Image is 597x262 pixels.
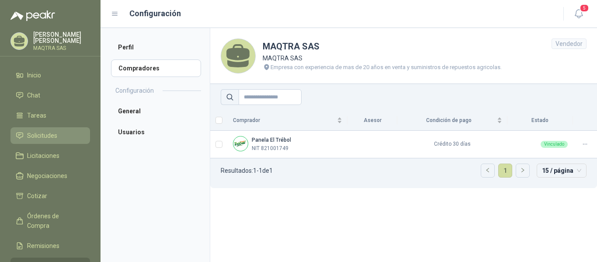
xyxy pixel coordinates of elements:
[228,110,347,131] th: Comprador
[498,164,512,178] li: 1
[271,63,502,72] p: Empresa con experiencia de mas de 20 años en venta y suministros de repuestos agricolas.
[10,147,90,164] a: Licitaciones
[520,168,525,173] span: right
[507,110,573,131] th: Estado
[552,38,587,49] div: Vendedor
[111,38,201,56] a: Perfil
[347,110,397,131] th: Asesor
[221,168,273,174] p: Resultados: 1 - 1 de 1
[541,141,568,148] div: Vinculado
[397,131,507,158] td: Crédito 30 días
[27,91,40,100] span: Chat
[537,164,587,178] div: tamaño de página
[27,131,57,140] span: Solicitudes
[403,116,495,125] span: Condición de pago
[10,87,90,104] a: Chat
[27,111,46,120] span: Tareas
[10,238,90,254] a: Remisiones
[10,168,90,184] a: Negociaciones
[129,7,181,20] h1: Configuración
[33,45,90,51] p: MAQTRA SAS
[233,116,335,125] span: Comprador
[10,67,90,84] a: Inicio
[10,127,90,144] a: Solicitudes
[516,164,529,177] button: right
[252,144,288,153] p: NIT 821001749
[10,107,90,124] a: Tareas
[481,164,494,177] button: left
[571,6,587,22] button: 5
[10,188,90,204] a: Cotizar
[263,53,502,63] p: MAQTRA SAS
[499,164,512,177] a: 1
[27,151,59,161] span: Licitaciones
[27,70,41,80] span: Inicio
[27,191,47,201] span: Cotizar
[111,123,201,141] a: Usuarios
[397,110,507,131] th: Condición de pago
[27,171,67,181] span: Negociaciones
[10,208,90,234] a: Órdenes de Compra
[111,102,201,120] a: General
[481,164,495,178] li: Página anterior
[111,59,201,77] a: Compradores
[542,164,581,177] span: 15 / página
[115,86,154,95] h2: Configuración
[27,211,82,231] span: Órdenes de Compra
[233,136,248,151] img: Company Logo
[10,10,55,21] img: Logo peakr
[27,241,59,251] span: Remisiones
[485,168,490,173] span: left
[263,40,502,53] h1: MAQTRA SAS
[252,137,291,143] b: Panela El Trébol
[516,164,530,178] li: Página siguiente
[580,4,589,12] span: 5
[33,31,90,44] p: [PERSON_NAME] [PERSON_NAME]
